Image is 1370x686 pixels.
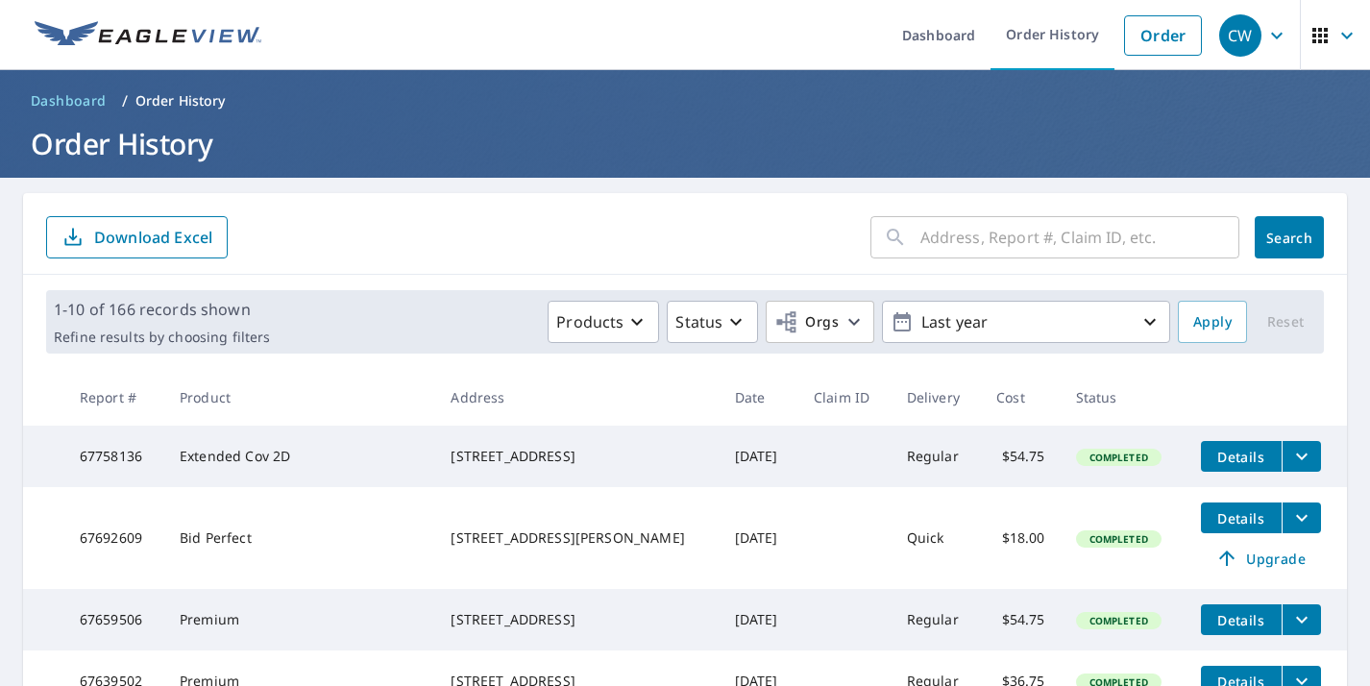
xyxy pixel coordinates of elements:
div: [STREET_ADDRESS] [451,447,703,466]
p: Refine results by choosing filters [54,329,270,346]
span: Apply [1193,310,1232,334]
nav: breadcrumb [23,86,1347,116]
a: Upgrade [1201,543,1321,574]
span: Details [1212,611,1270,629]
th: Cost [981,369,1060,426]
th: Report # [64,369,164,426]
th: Claim ID [798,369,892,426]
button: Download Excel [46,216,228,258]
span: Search [1270,229,1309,247]
td: $54.75 [981,589,1060,650]
input: Address, Report #, Claim ID, etc. [920,210,1239,264]
td: [DATE] [720,487,798,589]
td: Regular [892,426,981,487]
button: filesDropdownBtn-67659506 [1282,604,1321,635]
span: Completed [1078,614,1160,627]
a: Dashboard [23,86,114,116]
button: Status [667,301,758,343]
button: Products [548,301,659,343]
td: Regular [892,589,981,650]
li: / [122,89,128,112]
button: filesDropdownBtn-67692609 [1282,502,1321,533]
button: Apply [1178,301,1247,343]
h1: Order History [23,124,1347,163]
p: Products [556,310,624,333]
td: Premium [164,589,435,650]
div: [STREET_ADDRESS][PERSON_NAME] [451,528,703,548]
th: Product [164,369,435,426]
td: Quick [892,487,981,589]
span: Upgrade [1212,547,1309,570]
td: 67692609 [64,487,164,589]
span: Details [1212,509,1270,527]
th: Status [1061,369,1186,426]
span: Completed [1078,451,1160,464]
p: Last year [914,306,1138,339]
td: 67659506 [64,589,164,650]
img: EV Logo [35,21,261,50]
button: detailsBtn-67758136 [1201,441,1282,472]
p: 1-10 of 166 records shown [54,298,270,321]
td: $54.75 [981,426,1060,487]
th: Delivery [892,369,981,426]
td: Bid Perfect [164,487,435,589]
button: Orgs [766,301,874,343]
p: Order History [135,91,226,110]
div: [STREET_ADDRESS] [451,610,703,629]
span: Completed [1078,532,1160,546]
button: detailsBtn-67692609 [1201,502,1282,533]
th: Address [435,369,719,426]
td: 67758136 [64,426,164,487]
td: [DATE] [720,426,798,487]
a: Order [1124,15,1202,56]
p: Download Excel [94,227,212,248]
th: Date [720,369,798,426]
span: Orgs [774,310,839,334]
button: detailsBtn-67659506 [1201,604,1282,635]
td: $18.00 [981,487,1060,589]
div: CW [1219,14,1261,57]
button: Search [1255,216,1324,258]
p: Status [675,310,722,333]
td: Extended Cov 2D [164,426,435,487]
span: Dashboard [31,91,107,110]
td: [DATE] [720,589,798,650]
button: Last year [882,301,1170,343]
button: filesDropdownBtn-67758136 [1282,441,1321,472]
span: Details [1212,448,1270,466]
